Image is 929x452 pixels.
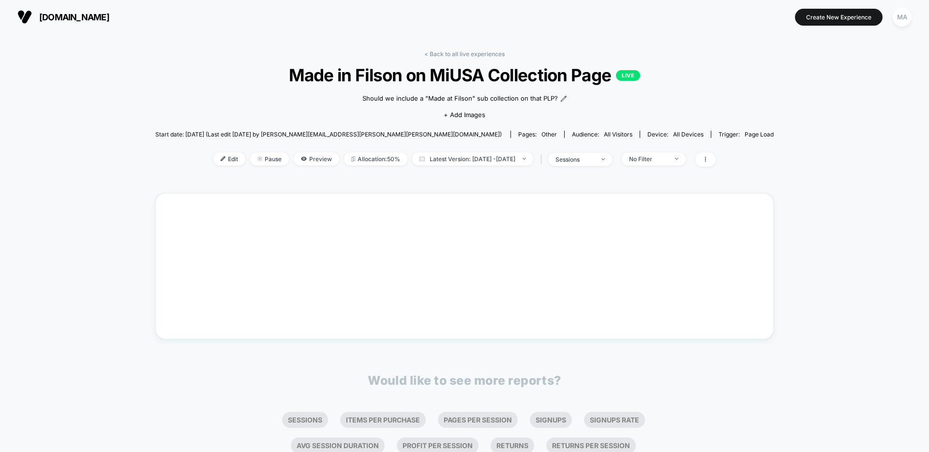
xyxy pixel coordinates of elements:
span: Made in Filson on MiUSA Collection Page [186,65,743,85]
img: end [675,158,678,160]
span: Device: [640,131,711,138]
span: Should we include a "Made at Filson" sub collection on that PLP? [362,94,558,104]
img: rebalance [351,156,355,162]
span: + Add Images [444,111,485,119]
img: end [523,158,526,160]
button: [DOMAIN_NAME] [15,9,112,25]
li: Pages Per Session [438,412,518,428]
img: end [601,158,605,160]
span: all devices [673,131,704,138]
div: Pages: [518,131,557,138]
img: calendar [420,156,425,161]
span: Page Load [745,131,774,138]
div: Audience: [572,131,632,138]
a: < Back to all live experiences [424,50,505,58]
div: Trigger: [719,131,774,138]
span: Preview [294,152,339,166]
span: Allocation: 50% [344,152,407,166]
div: MA [893,8,912,27]
span: | [538,152,548,166]
li: Signups Rate [584,412,645,428]
span: Start date: [DATE] (Last edit [DATE] by [PERSON_NAME][EMAIL_ADDRESS][PERSON_NAME][PERSON_NAME][DO... [155,131,502,138]
span: other [541,131,557,138]
li: Items Per Purchase [340,412,426,428]
button: Create New Experience [795,9,883,26]
li: Sessions [282,412,328,428]
p: Would like to see more reports? [368,373,561,388]
span: All Visitors [604,131,632,138]
img: edit [221,156,225,161]
div: sessions [555,156,594,163]
p: LIVE [616,70,640,81]
span: [DOMAIN_NAME] [39,12,109,22]
li: Signups [530,412,572,428]
img: end [257,156,262,161]
span: Pause [250,152,289,166]
button: MA [890,7,914,27]
span: Edit [213,152,245,166]
img: Visually logo [17,10,32,24]
div: No Filter [629,155,668,163]
span: Latest Version: [DATE] - [DATE] [412,152,533,166]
